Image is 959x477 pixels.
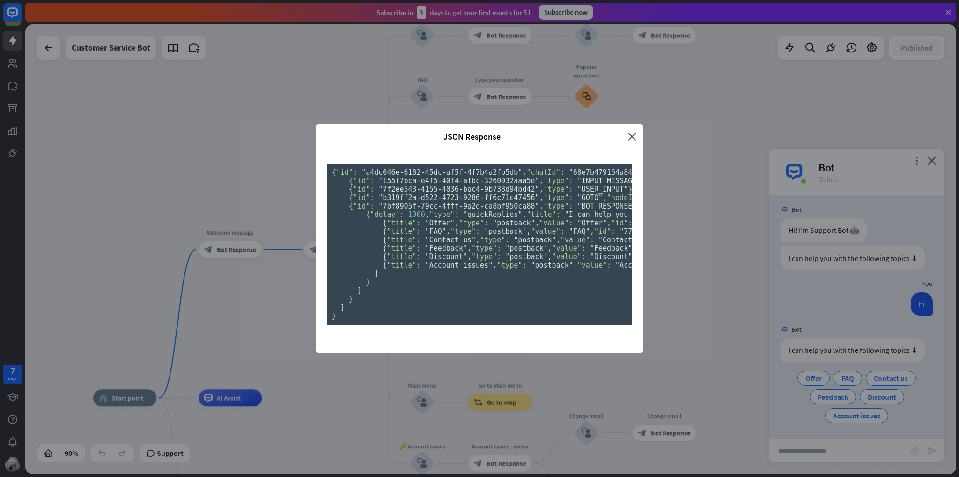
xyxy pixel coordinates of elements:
[472,253,501,261] span: "type":
[577,194,603,202] span: "GOTO"
[484,227,526,236] span: "postback"
[544,194,573,202] span: "type":
[408,210,425,219] span: 1000
[539,219,573,227] span: "value":
[459,219,488,227] span: "type":
[387,244,420,253] span: "title":
[425,236,476,244] span: "Contact us"
[378,194,539,202] span: "b319ff2a-d522-4723-9286-ff6c71c47456"
[620,227,818,236] span: "772b9b1e-029e-4b92-9896-53c0d3574827-a4dc046e"
[590,253,632,261] span: "Discount"
[387,253,420,261] span: "title":
[577,202,636,210] span: "BOT_RESPONSE"
[594,227,615,236] span: "id":
[353,194,374,202] span: "id":
[353,185,374,194] span: "id":
[514,236,556,244] span: "postback"
[628,131,636,142] i: close
[526,168,564,177] span: "chatId":
[450,227,480,236] span: "type":
[569,227,590,236] span: "FAQ"
[472,244,501,253] span: "type":
[370,210,404,219] span: "delay":
[607,194,645,202] span: "nodeId":
[425,253,467,261] span: "Discount"
[425,244,467,253] span: "Feedback"
[565,210,751,219] span: "I can help you with the following topics ⬇"
[577,219,607,227] span: "Offer"
[497,261,526,269] span: "type":
[544,185,573,194] span: "type":
[378,202,539,210] span: "7bf8905f-79cc-4fff-9a2d-ca8bf950ca88"
[598,236,649,244] span: "Contact us"
[577,185,628,194] span: "USER_INPUT"
[327,164,632,325] pre: { , , , , , , , {}, [ , , , , , ], [ { , , }, { , }, { , , , , }, { , , [ { , , , [ { , , , }, { ...
[336,168,357,177] span: "id":
[552,244,586,253] span: "value":
[7,4,36,32] button: Open LiveChat chat widget
[526,210,560,219] span: "title":
[552,253,586,261] span: "value":
[493,219,535,227] span: "postback"
[425,227,446,236] span: "FAQ"
[425,219,455,227] span: "Offer"
[387,261,420,269] span: "title":
[544,177,573,185] span: "type":
[577,177,641,185] span: "INPUT_MESSAGE"
[561,236,594,244] span: "value":
[531,261,573,269] span: "postback"
[615,261,683,269] span: "Account issues"
[425,261,493,269] span: "Account issues"
[480,236,509,244] span: "type":
[387,227,420,236] span: "title":
[387,219,420,227] span: "title":
[544,202,573,210] span: "type":
[505,244,547,253] span: "postback"
[378,185,539,194] span: "7f2ee543-4155-4036-bac4-9b733d94bd42"
[531,227,564,236] span: "value":
[353,202,374,210] span: "id":
[361,168,522,177] span: "a4dc046e-6182-45dc-af5f-4f7b4a2fb5db"
[463,210,522,219] span: "quickReplies"
[569,168,679,177] span: "68e7b479164a8400077ec848"
[577,261,611,269] span: "value":
[323,131,621,142] span: JSON Response
[611,219,632,227] span: "id":
[505,253,547,261] span: "postback"
[353,177,374,185] span: "id":
[590,244,632,253] span: "Feedback"
[378,177,539,185] span: "155f7bca-e4f5-40f4-afbc-3260932aaa5e"
[429,210,459,219] span: "type":
[387,236,420,244] span: "title":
